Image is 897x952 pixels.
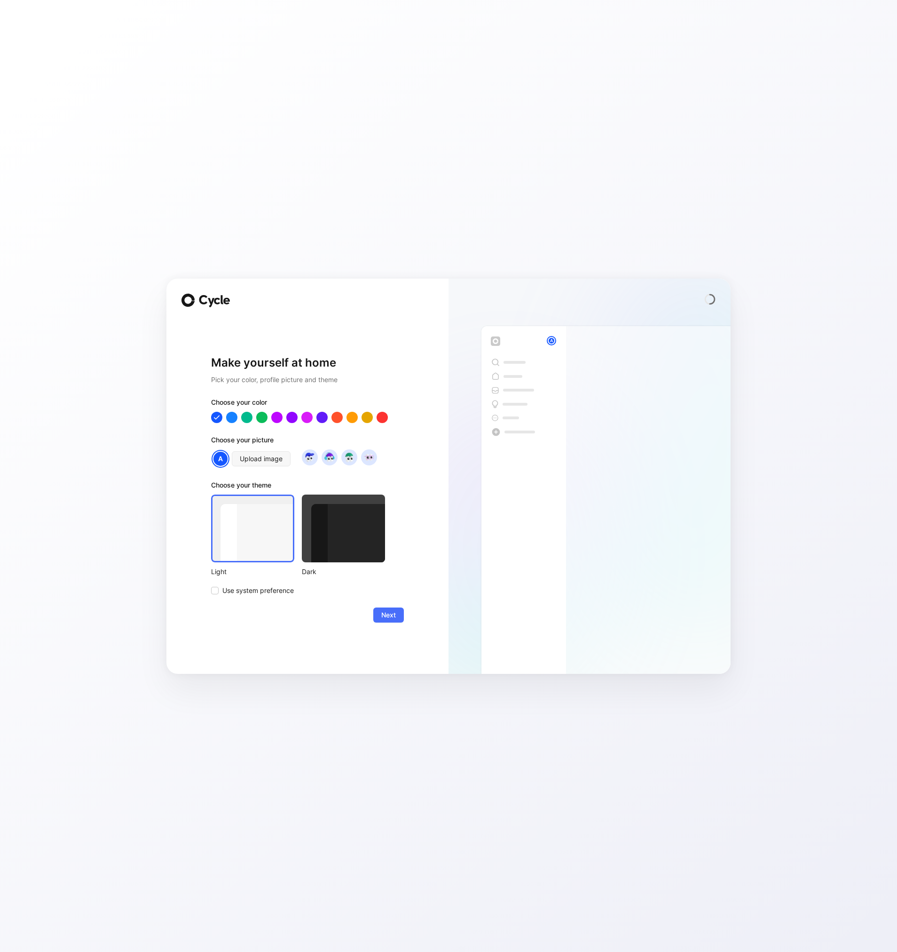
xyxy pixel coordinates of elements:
[303,451,316,464] img: avatar
[373,608,404,623] button: Next
[211,480,385,495] div: Choose your theme
[232,451,291,466] button: Upload image
[212,451,228,467] div: A
[323,451,336,464] img: avatar
[222,585,294,596] span: Use system preference
[491,336,500,346] img: workspace-default-logo-wX5zAyuM.png
[211,374,404,385] h2: Pick your color, profile picture and theme
[302,566,385,577] div: Dark
[211,434,404,449] div: Choose your picture
[240,453,283,464] span: Upload image
[548,337,555,344] div: A
[343,451,355,464] img: avatar
[362,451,375,464] img: avatar
[211,355,404,370] h1: Make yourself at home
[211,397,404,412] div: Choose your color
[381,609,396,621] span: Next
[211,566,294,577] div: Light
